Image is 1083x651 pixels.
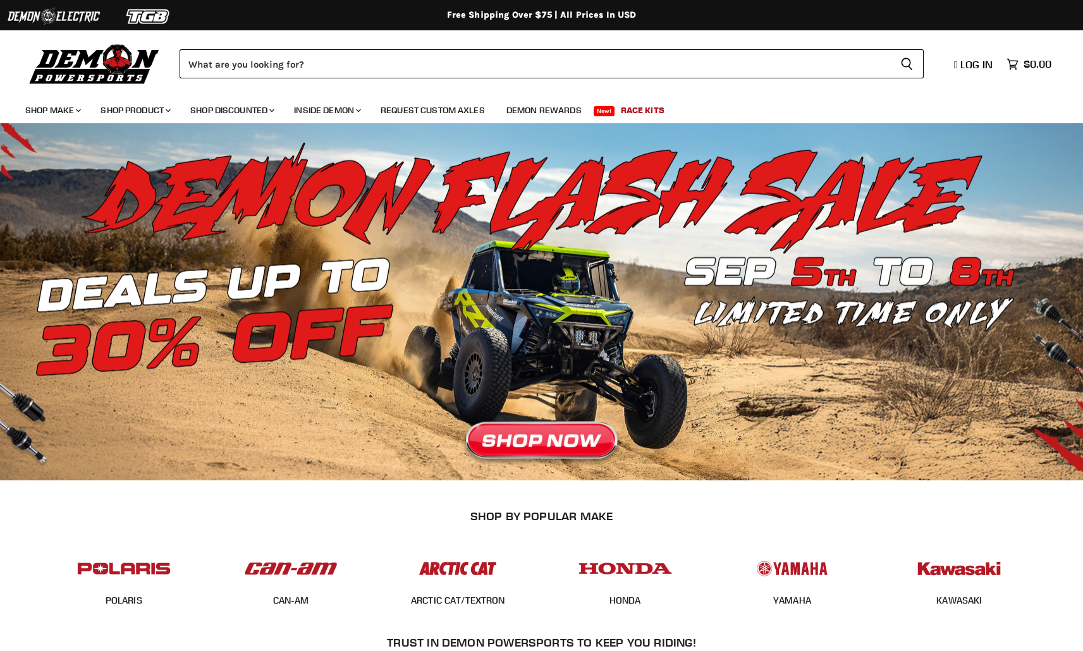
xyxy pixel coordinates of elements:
a: Race Kits [611,97,674,123]
a: KAWASAKI [936,595,982,606]
img: POPULAR_MAKE_logo_6_76e8c46f-2d1e-4ecc-b320-194822857d41.jpg [910,549,1008,588]
img: TGB Logo 2 [101,4,196,28]
span: $0.00 [1024,58,1051,70]
img: POPULAR_MAKE_logo_1_adc20308-ab24-48c4-9fac-e3c1a623d575.jpg [242,549,340,588]
span: ARCTIC CAT/TEXTRON [411,595,505,607]
a: Shop Make [16,97,89,123]
span: KAWASAKI [936,595,982,607]
a: Shop Product [91,97,178,123]
span: Log in [960,58,993,71]
img: Demon Powersports [25,41,164,86]
div: Free Shipping Over $75 | All Prices In USD [36,9,1048,21]
span: POLARIS [106,595,142,607]
a: Shop Discounted [181,97,282,123]
a: ARCTIC CAT/TEXTRON [411,595,505,606]
span: CAN-AM [273,595,309,607]
a: YAMAHA [773,595,811,606]
button: Search [890,49,924,78]
form: Product [180,49,924,78]
a: $0.00 [1000,55,1058,73]
ul: Main menu [16,92,1048,123]
a: HONDA [609,595,641,606]
img: Demon Electric Logo 2 [6,4,101,28]
a: POLARIS [106,595,142,606]
img: POPULAR_MAKE_logo_4_4923a504-4bac-4306-a1be-165a52280178.jpg [576,549,675,588]
img: POPULAR_MAKE_logo_2_dba48cf1-af45-46d4-8f73-953a0f002620.jpg [75,549,173,588]
img: POPULAR_MAKE_logo_3_027535af-6171-4c5e-a9bc-f0eccd05c5d6.jpg [408,549,507,588]
h2: SHOP BY POPULAR MAKE [51,509,1032,523]
a: CAN-AM [273,595,309,606]
h2: Trust In Demon Powersports To Keep You Riding! [66,636,1017,649]
span: HONDA [609,595,641,607]
a: Log in [948,59,1000,70]
a: Request Custom Axles [371,97,494,123]
a: Demon Rewards [497,97,591,123]
input: Search [180,49,890,78]
img: POPULAR_MAKE_logo_5_20258e7f-293c-4aac-afa8-159eaa299126.jpg [743,549,841,588]
span: New! [594,106,615,116]
span: YAMAHA [773,595,811,607]
a: Inside Demon [285,97,369,123]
